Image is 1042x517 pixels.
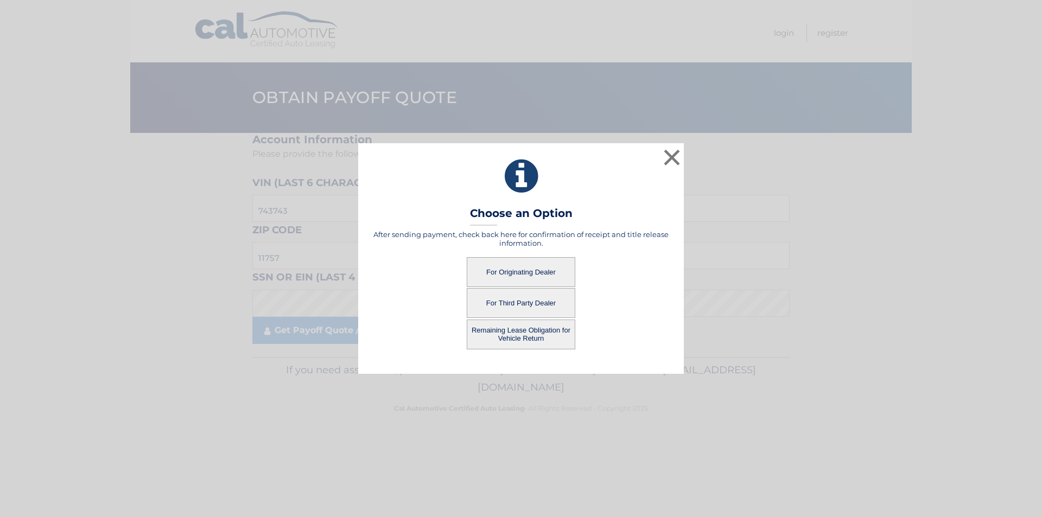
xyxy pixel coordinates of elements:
[467,288,575,318] button: For Third Party Dealer
[470,207,573,226] h3: Choose an Option
[372,230,670,247] h5: After sending payment, check back here for confirmation of receipt and title release information.
[467,257,575,287] button: For Originating Dealer
[467,320,575,349] button: Remaining Lease Obligation for Vehicle Return
[661,146,683,168] button: ×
